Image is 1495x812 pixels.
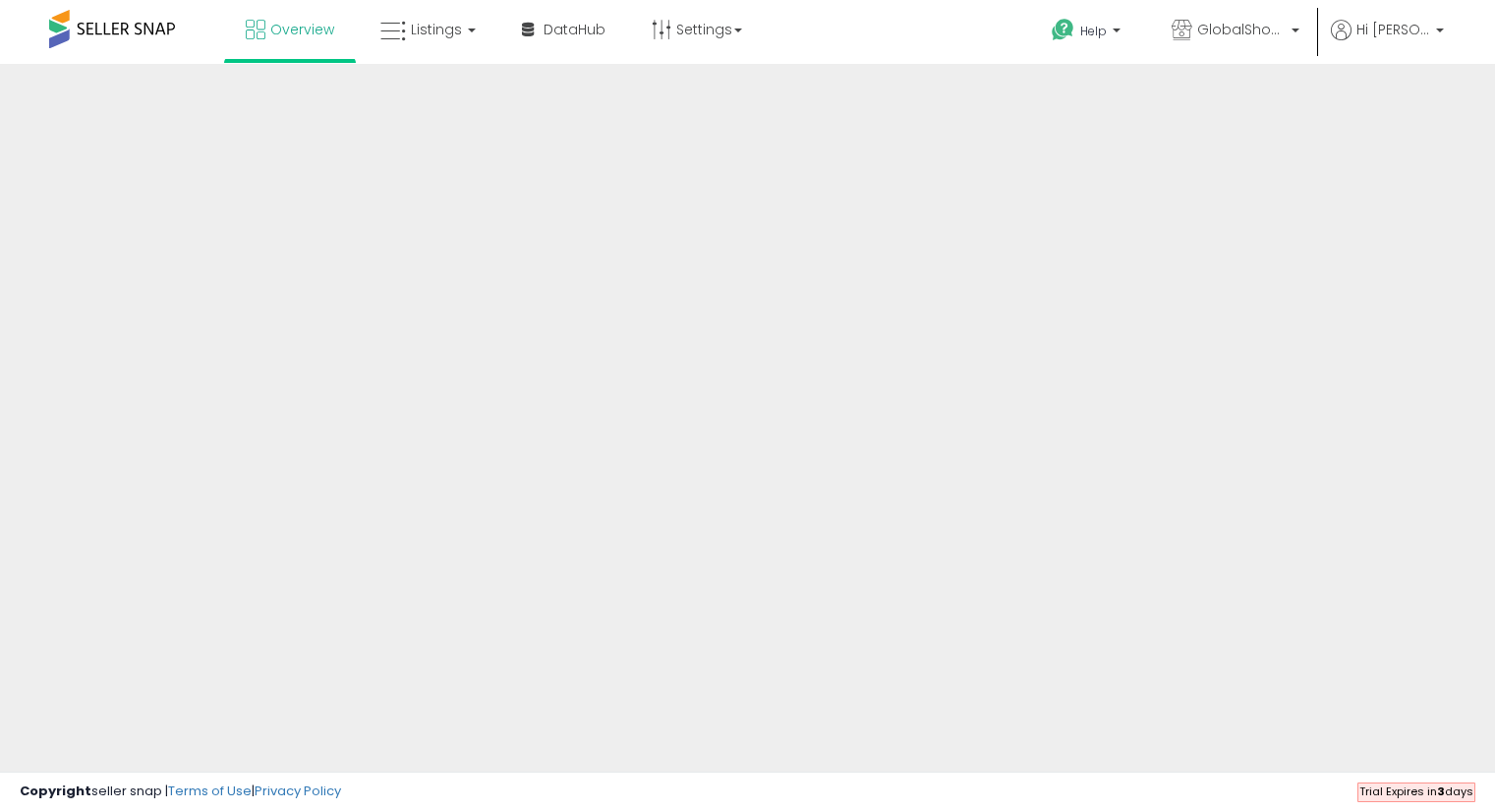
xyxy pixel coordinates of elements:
a: Terms of Use [168,782,252,800]
span: Help [1080,23,1107,39]
a: Hi [PERSON_NAME] [1331,20,1444,64]
a: Help [1036,3,1140,64]
i: Get Help [1051,18,1075,42]
span: Trial Expires in days [1359,783,1473,799]
span: Hi [PERSON_NAME] [1356,20,1430,39]
b: 3 [1437,783,1445,799]
div: seller snap | | [20,783,341,801]
span: GlobalShoppes [1197,20,1286,39]
span: Overview [270,20,334,39]
a: Privacy Policy [255,782,341,800]
strong: Copyright [20,782,91,800]
span: Listings [411,20,462,39]
span: DataHub [544,20,605,39]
